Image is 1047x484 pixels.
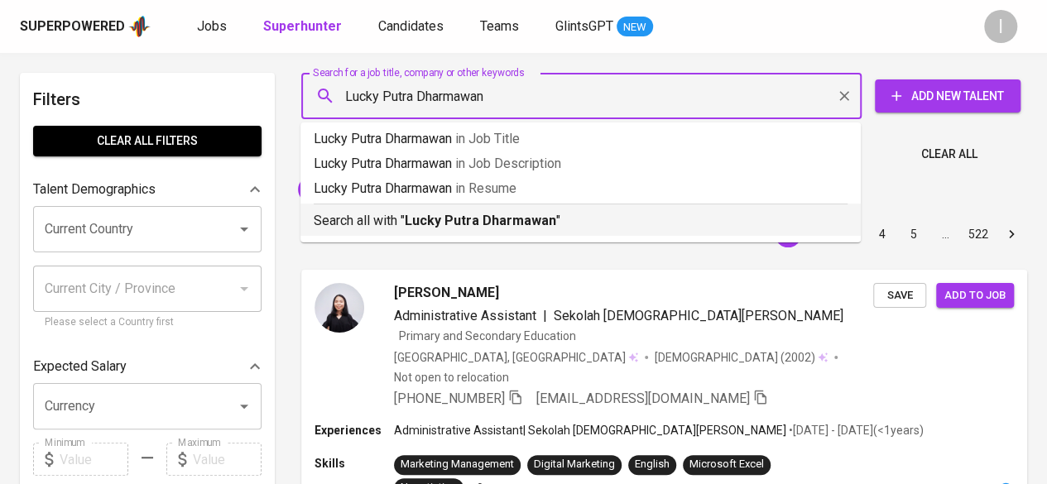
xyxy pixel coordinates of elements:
div: Microsoft Excel [689,457,764,472]
button: Save [873,283,926,309]
button: Open [233,395,256,418]
p: Search all with " " [314,211,848,231]
b: Lucky Putra Dharmawan [405,213,556,228]
div: "[PERSON_NAME]" [298,176,425,203]
a: GlintsGPT NEW [555,17,653,37]
a: Candidates [378,17,447,37]
nav: pagination navigation [741,221,1027,247]
p: • [DATE] - [DATE] ( <1 years ) [786,422,924,438]
button: Go to page 5 [901,221,927,247]
span: Administrative Assistant [394,308,536,323]
div: I [984,10,1017,43]
span: in Job Description [455,156,561,171]
p: Lucky Putra Dharmawan [314,129,848,149]
span: Jobs [197,18,227,34]
p: Talent Demographics [33,180,156,199]
span: [DEMOGRAPHIC_DATA] [655,349,780,366]
p: Please select a Country first [45,314,250,331]
span: GlintsGPT [555,18,613,34]
span: Add to job [944,286,1006,305]
a: Teams [480,17,522,37]
span: [PHONE_NUMBER] [394,391,505,406]
div: Superpowered [20,17,125,36]
span: [EMAIL_ADDRESS][DOMAIN_NAME] [536,391,750,406]
input: Value [193,443,262,476]
button: Go to page 522 [963,221,993,247]
p: Lucky Putra Dharmawan [314,179,848,199]
span: Save [881,286,918,305]
span: | [543,306,547,326]
img: app logo [128,14,151,39]
img: ecc42f0cef01dc1f826291b039057666.jpg [315,283,364,333]
b: Superhunter [263,18,342,34]
p: Not open to relocation [394,369,509,386]
button: Add New Talent [875,79,1021,113]
input: Value [60,443,128,476]
button: Add to job [936,283,1014,309]
h6: Filters [33,86,262,113]
span: Primary and Secondary Education [399,329,576,343]
p: Experiences [315,422,394,438]
span: Clear All filters [46,131,248,151]
span: in Resume [455,180,516,196]
button: Open [233,218,256,241]
span: "[PERSON_NAME]" [298,181,408,197]
span: Clear All [921,144,977,165]
div: … [932,226,958,242]
button: Go to page 4 [869,221,896,247]
div: Digital Marketing [534,457,615,472]
a: Superhunter [263,17,345,37]
a: Superpoweredapp logo [20,14,151,39]
div: English [635,457,670,472]
span: Candidates [378,18,444,34]
span: Add New Talent [888,86,1007,107]
div: Expected Salary [33,350,262,383]
div: Marketing Management [401,457,514,472]
button: Go to next page [998,221,1025,247]
span: in Job Title [455,131,520,146]
p: Administrative Assistant | Sekolah [DEMOGRAPHIC_DATA][PERSON_NAME] [394,422,786,438]
div: Talent Demographics [33,173,262,206]
p: Skills [315,455,394,472]
button: Clear All filters [33,126,262,156]
div: [GEOGRAPHIC_DATA], [GEOGRAPHIC_DATA] [394,349,638,366]
a: Jobs [197,17,230,37]
button: Clear All [915,139,984,170]
span: NEW [617,19,653,36]
span: Teams [480,18,519,34]
button: Clear [833,84,856,108]
p: Expected Salary [33,357,127,376]
span: Sekolah [DEMOGRAPHIC_DATA][PERSON_NAME] [554,308,843,323]
p: Lucky Putra Dharmawan [314,154,848,174]
span: [PERSON_NAME] [394,283,499,303]
div: (2002) [655,349,828,366]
